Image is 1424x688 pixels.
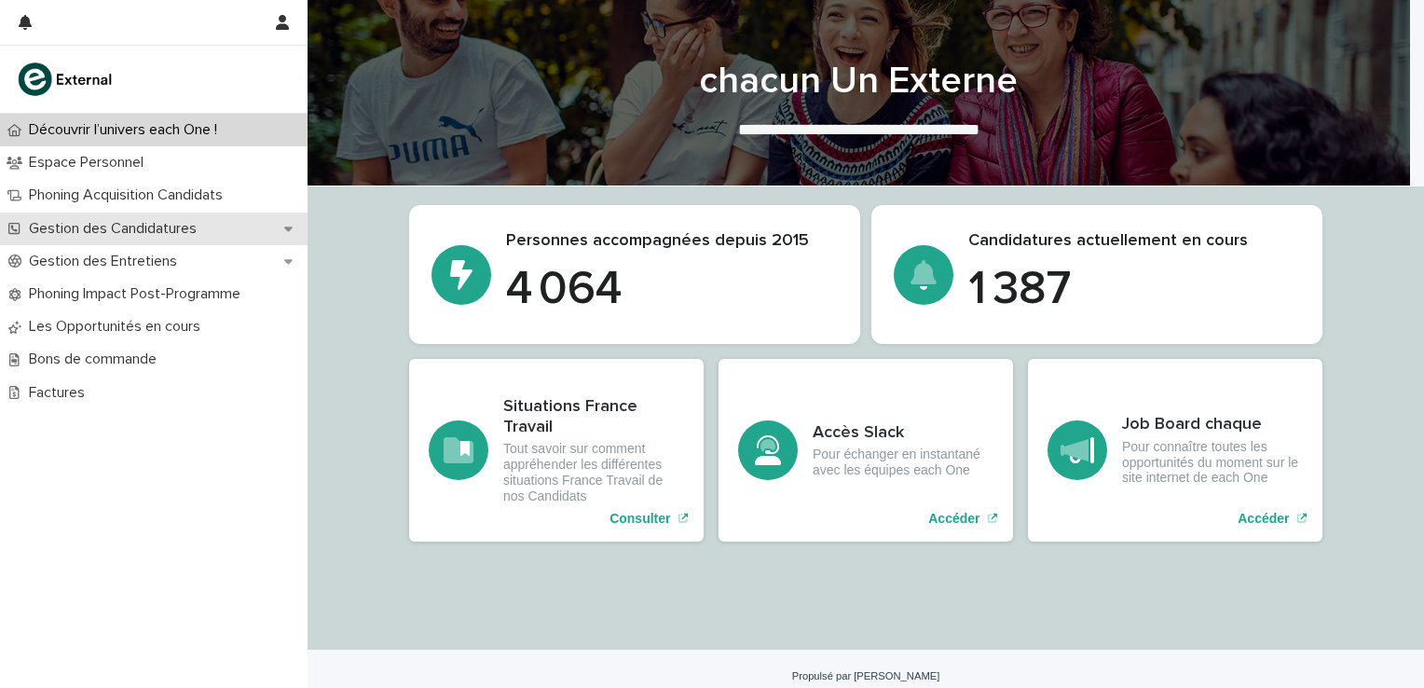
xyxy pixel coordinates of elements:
[813,447,993,478] p: Pour échanger en instantané avec les équipes each One
[792,670,940,681] a: Propulsé par [PERSON_NAME]
[506,262,838,318] p: 4 064
[21,285,255,303] p: Phoning Impact Post-Programme
[21,351,171,368] p: Bons de commande
[21,384,100,402] p: Factures
[719,359,1013,542] a: Accéder
[21,318,215,336] p: Les Opportunités en cours
[21,220,212,238] p: Gestion des Candidatures
[15,61,117,98] img: bc51vvfgR2QLHU84CWIQ
[402,59,1315,103] h1: chacun Un Externe
[1122,439,1303,486] p: Pour connaître toutes les opportunités du moment sur le site internet de each One
[21,186,238,204] p: Phoning Acquisition Candidats
[968,231,1300,252] p: Candidatures actuellement en cours
[813,423,993,444] h3: Accès Slack
[609,511,670,527] p: Consulter
[503,441,684,503] p: Tout savoir sur comment appréhender les différentes situations France Travail de nos Candidats
[409,359,704,542] a: Consulter
[21,121,232,139] p: Découvrir l’univers each One !
[968,262,1300,318] p: 1 387
[506,231,838,252] p: Personnes accompagnées depuis 2015
[503,397,684,437] h3: Situations France Travail
[21,154,158,172] p: Espace Personnel
[1122,415,1303,435] h3: Job Board chaque
[1238,511,1289,527] p: Accéder
[928,511,979,527] p: Accéder
[21,253,192,270] p: Gestion des Entretiens
[1028,359,1322,542] a: Accéder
